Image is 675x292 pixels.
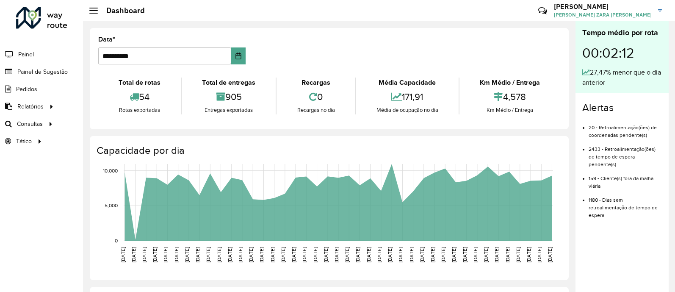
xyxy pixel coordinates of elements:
text: [DATE] [505,247,510,262]
div: Recargas no dia [279,106,353,114]
div: 54 [100,88,179,106]
text: [DATE] [152,247,158,262]
text: [DATE] [387,247,393,262]
text: [DATE] [526,247,531,262]
div: 0 [279,88,353,106]
span: Painel de Sugestão [17,67,68,76]
text: [DATE] [184,247,190,262]
text: [DATE] [366,247,371,262]
text: [DATE] [227,247,232,262]
text: [DATE] [131,247,136,262]
a: Contato Rápido [534,2,552,20]
text: [DATE] [291,247,296,262]
span: [PERSON_NAME] ZARA [PERSON_NAME] [554,11,652,19]
text: [DATE] [216,247,222,262]
span: Painel [18,50,34,59]
div: Média Capacidade [358,78,456,88]
text: [DATE] [494,247,499,262]
div: Rotas exportadas [100,106,179,114]
div: Km Médio / Entrega [462,106,558,114]
h2: Dashboard [98,6,145,15]
text: [DATE] [376,247,382,262]
li: 1180 - Dias sem retroalimentação de tempo de espera [589,190,662,219]
text: [DATE] [344,247,350,262]
div: 00:02:12 [582,39,662,67]
button: Choose Date [231,47,246,64]
div: Média de ocupação no dia [358,106,456,114]
text: [DATE] [537,247,542,262]
text: [DATE] [195,247,200,262]
text: 10,000 [103,168,118,173]
text: [DATE] [313,247,318,262]
span: Consultas [17,120,43,128]
text: 0 [115,238,118,243]
li: 159 - Cliente(s) fora da malha viária [589,168,662,190]
div: Tempo médio por rota [582,27,662,39]
div: Total de entregas [184,78,274,88]
div: 4,578 [462,88,558,106]
text: [DATE] [462,247,468,262]
text: [DATE] [259,247,264,262]
text: [DATE] [163,247,168,262]
text: [DATE] [334,247,339,262]
text: [DATE] [238,247,243,262]
label: Data [98,34,115,44]
text: [DATE] [451,247,456,262]
text: [DATE] [323,247,329,262]
div: Entregas exportadas [184,106,274,114]
h3: [PERSON_NAME] [554,3,652,11]
span: Relatórios [17,102,44,111]
h4: Alertas [582,102,662,114]
text: [DATE] [547,247,553,262]
span: Tático [16,137,32,146]
div: Recargas [279,78,353,88]
li: 2433 - Retroalimentação(ões) de tempo de espera pendente(s) [589,139,662,168]
text: [DATE] [141,247,147,262]
text: [DATE] [473,247,478,262]
div: 171,91 [358,88,456,106]
text: [DATE] [174,247,179,262]
text: [DATE] [409,247,414,262]
text: [DATE] [515,247,521,262]
text: [DATE] [248,247,254,262]
div: Km Médio / Entrega [462,78,558,88]
text: [DATE] [302,247,307,262]
text: [DATE] [280,247,286,262]
text: [DATE] [270,247,275,262]
text: [DATE] [430,247,435,262]
li: 20 - Retroalimentação(ões) de coordenadas pendente(s) [589,117,662,139]
text: [DATE] [419,247,425,262]
div: Total de rotas [100,78,179,88]
span: Pedidos [16,85,37,94]
text: [DATE] [120,247,126,262]
h4: Capacidade por dia [97,145,560,157]
div: 905 [184,88,274,106]
div: 27,47% menor que o dia anterior [582,67,662,88]
text: [DATE] [355,247,360,262]
text: [DATE] [440,247,446,262]
text: [DATE] [398,247,403,262]
text: 5,000 [105,203,118,208]
text: [DATE] [205,247,211,262]
text: [DATE] [483,247,489,262]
